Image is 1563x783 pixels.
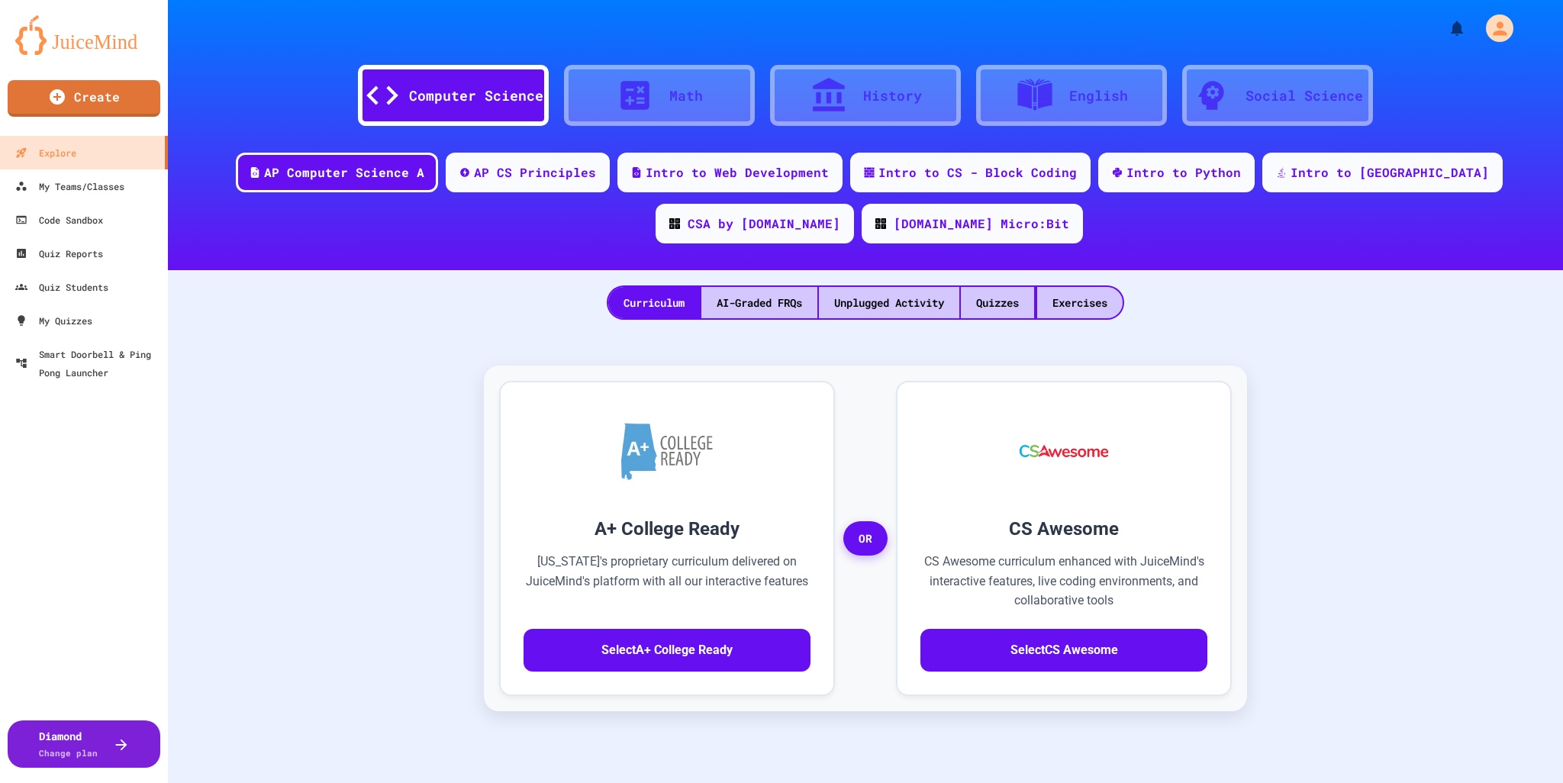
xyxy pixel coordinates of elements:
div: Quiz Students [15,278,108,296]
div: Diamond [39,728,98,760]
div: Computer Science [409,85,543,106]
button: DiamondChange plan [8,720,160,768]
div: My Teams/Classes [15,177,124,195]
div: Intro to CS - Block Coding [878,163,1077,182]
div: AP CS Principles [474,163,596,182]
div: My Account [1470,11,1517,46]
div: Unplugged Activity [819,287,959,318]
div: My Quizzes [15,311,92,330]
button: SelectCS Awesome [920,629,1207,672]
div: CSA by [DOMAIN_NAME] [688,214,840,233]
a: Create [8,80,160,117]
p: [US_STATE]'s proprietary curriculum delivered on JuiceMind's platform with all our interactive fe... [524,552,811,611]
img: CODE_logo_RGB.png [875,218,886,229]
img: logo-orange.svg [15,15,153,55]
img: CS Awesome [1004,405,1124,497]
div: AP Computer Science A [264,163,424,182]
iframe: chat widget [1499,722,1548,768]
div: My Notifications [1420,15,1470,41]
div: Social Science [1246,85,1363,106]
div: Quizzes [961,287,1034,318]
img: A+ College Ready [621,423,713,480]
div: Smart Doorbell & Ping Pong Launcher [15,345,162,382]
div: Intro to [GEOGRAPHIC_DATA] [1291,163,1489,182]
div: Explore [15,143,76,162]
h3: CS Awesome [920,515,1207,543]
div: Curriculum [608,287,700,318]
div: Exercises [1037,287,1123,318]
button: SelectA+ College Ready [524,629,811,672]
div: Math [669,85,703,106]
div: Code Sandbox [15,211,103,229]
iframe: chat widget [1436,656,1548,720]
div: Quiz Reports [15,244,103,263]
div: Intro to Web Development [646,163,829,182]
img: CODE_logo_RGB.png [669,218,680,229]
div: History [863,85,922,106]
span: Change plan [39,747,98,759]
div: Intro to Python [1126,163,1241,182]
div: [DOMAIN_NAME] Micro:Bit [894,214,1069,233]
div: AI-Graded FRQs [701,287,817,318]
h3: A+ College Ready [524,515,811,543]
div: English [1069,85,1128,106]
p: CS Awesome curriculum enhanced with JuiceMind's interactive features, live coding environments, a... [920,552,1207,611]
span: OR [843,521,888,556]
